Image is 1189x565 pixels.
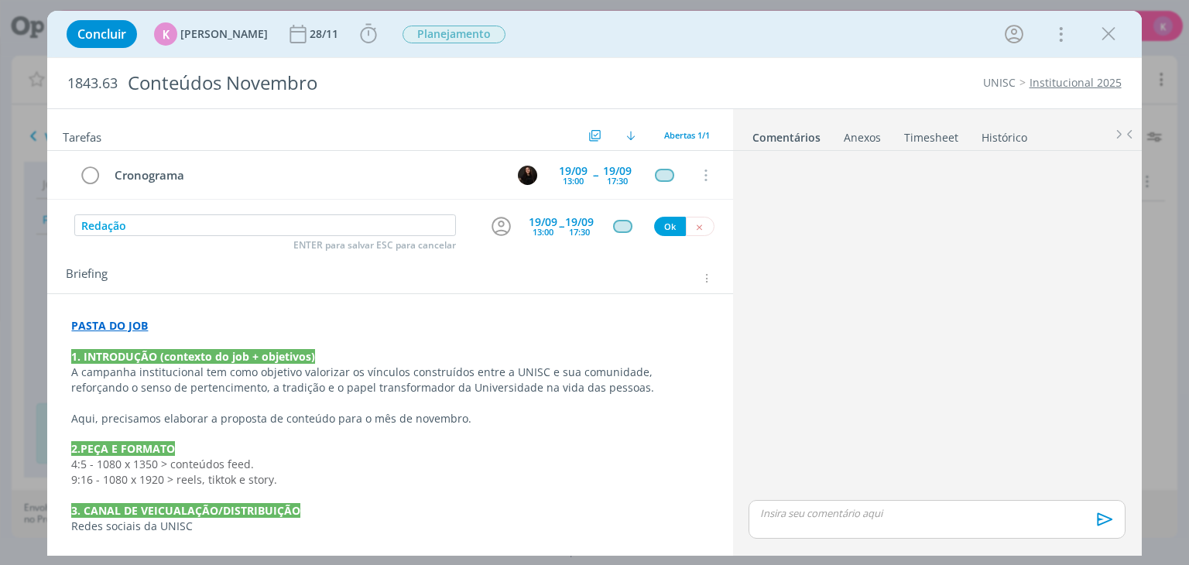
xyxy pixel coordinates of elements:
[77,28,126,40] span: Concluir
[518,166,537,185] img: S
[154,22,177,46] div: K
[569,228,590,236] div: 17:30
[903,123,959,146] a: Timesheet
[626,131,636,140] img: arrow-down.svg
[293,239,456,252] span: ENTER para salvar ESC para cancelar
[1030,75,1122,90] a: Institucional 2025
[310,29,341,39] div: 28/11
[121,64,676,102] div: Conteúdos Novembro
[533,228,553,236] div: 13:00
[71,365,708,395] p: A campanha institucional tem como objetivo valorizar os vínculos construídos entre a UNISC e sua ...
[403,26,505,43] span: Planejamento
[752,123,821,146] a: Comentários
[154,22,268,46] button: K[PERSON_NAME]
[71,472,280,487] span: 9:16 - 1080 x 1920 > reels, tiktok e story.
[607,176,628,185] div: 17:30
[603,166,632,176] div: 19/09
[47,11,1141,556] div: dialog
[108,166,503,185] div: Cronograma
[71,503,300,518] strong: 3. CANAL DE VEICUALAÇÃO/DISTRIBUIÇÃO
[565,217,594,228] div: 19/09
[71,441,175,456] strong: 2.PEÇA E FORMATO
[593,169,598,180] span: --
[71,318,148,333] a: PASTA DO JOB
[66,268,108,288] span: Briefing
[529,217,557,228] div: 19/09
[180,29,268,39] span: [PERSON_NAME]
[67,75,118,92] span: 1843.63
[981,123,1028,146] a: Histórico
[563,176,584,185] div: 13:00
[71,349,315,364] strong: 1. INTRODUÇÃO (contexto do job + objetivos)
[67,20,137,48] button: Concluir
[559,166,588,176] div: 19/09
[71,411,708,426] p: Aqui, precisamos elaborar a proposta de conteúdo para o mês de novembro.
[71,519,708,534] p: Redes sociais da UNISC
[664,129,710,141] span: Abertas 1/1
[844,130,881,146] div: Anexos
[63,126,101,145] span: Tarefas
[402,25,506,44] button: Planejamento
[654,217,686,236] button: Ok
[516,163,540,187] button: S
[983,75,1016,90] a: UNISC
[559,218,564,233] span: --
[71,457,254,471] span: 4:5 - 1080 x 1350 > conteúdos feed.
